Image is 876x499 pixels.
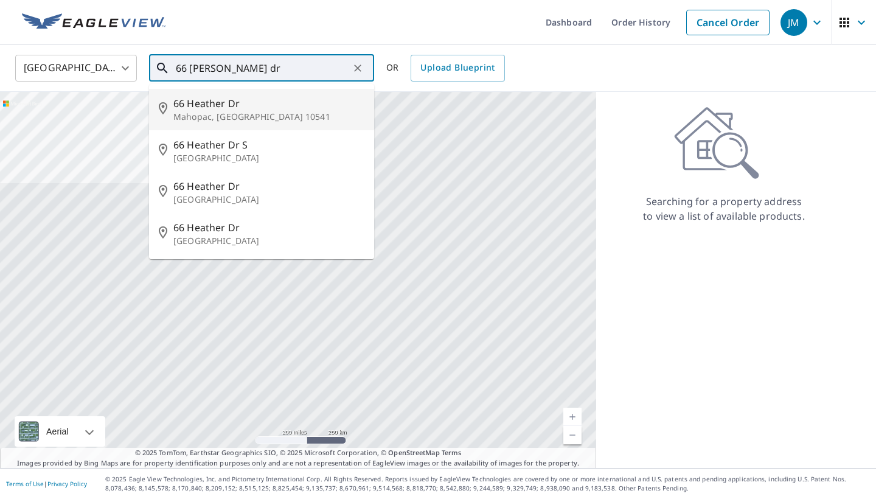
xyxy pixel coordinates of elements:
span: 66 Heather Dr S [173,138,364,152]
span: 66 Heather Dr [173,96,364,111]
a: Terms of Use [6,480,44,488]
div: Aerial [43,416,72,447]
div: Aerial [15,416,105,447]
p: [GEOGRAPHIC_DATA] [173,235,364,247]
img: EV Logo [22,13,165,32]
span: 66 Heather Dr [173,220,364,235]
p: | [6,480,87,487]
input: Search by address or latitude-longitude [176,51,349,85]
p: © 2025 Eagle View Technologies, Inc. and Pictometry International Corp. All Rights Reserved. Repo... [105,475,870,493]
p: [GEOGRAPHIC_DATA] [173,152,364,164]
a: Terms [442,448,462,457]
a: Privacy Policy [47,480,87,488]
span: Upload Blueprint [420,60,495,75]
p: [GEOGRAPHIC_DATA] [173,194,364,206]
div: JM [780,9,807,36]
p: Searching for a property address to view a list of available products. [642,194,805,223]
a: Upload Blueprint [411,55,504,82]
div: OR [386,55,505,82]
button: Clear [349,60,366,77]
a: Current Level 5, Zoom In [563,408,582,426]
a: Cancel Order [686,10,770,35]
a: Current Level 5, Zoom Out [563,426,582,444]
span: 66 Heather Dr [173,179,364,194]
span: © 2025 TomTom, Earthstar Geographics SIO, © 2025 Microsoft Corporation, © [135,448,462,458]
p: Mahopac, [GEOGRAPHIC_DATA] 10541 [173,111,364,123]
a: OpenStreetMap [388,448,439,457]
div: [GEOGRAPHIC_DATA] [15,51,137,85]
